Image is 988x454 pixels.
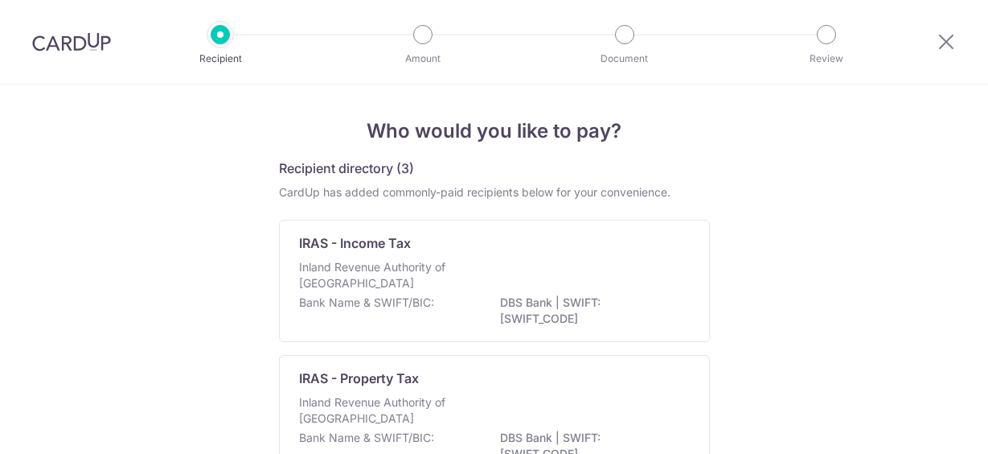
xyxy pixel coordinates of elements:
[161,51,280,67] p: Recipient
[299,295,434,311] p: Bank Name & SWIFT/BIC:
[299,394,469,427] p: Inland Revenue Authority of [GEOGRAPHIC_DATA]
[565,51,684,67] p: Document
[279,184,710,200] div: CardUp has added commonly-paid recipients below for your convenience.
[299,430,434,446] p: Bank Name & SWIFT/BIC:
[32,32,111,52] img: CardUp
[885,406,972,446] iframe: Opens a widget where you can find more information
[279,159,414,178] h5: Recipient directory (3)
[299,369,419,388] p: IRAS - Property Tax
[279,117,710,146] h4: Who would you like to pay?
[363,51,482,67] p: Amount
[767,51,886,67] p: Review
[299,259,469,291] p: Inland Revenue Authority of [GEOGRAPHIC_DATA]
[500,295,680,327] p: DBS Bank | SWIFT: [SWIFT_CODE]
[299,233,411,253] p: IRAS - Income Tax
